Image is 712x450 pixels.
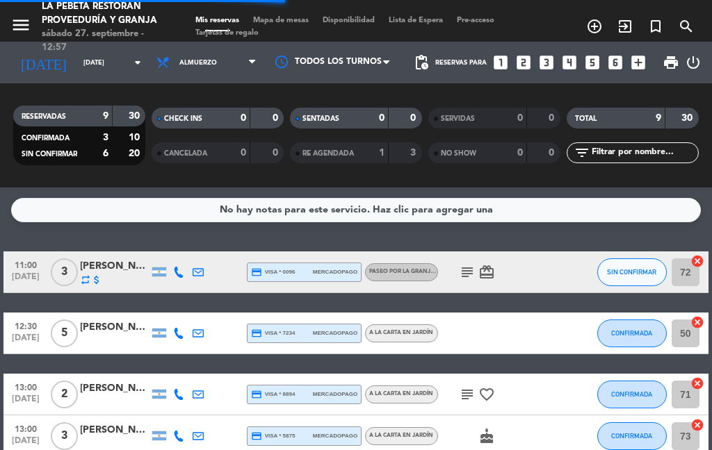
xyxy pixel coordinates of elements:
[42,27,168,54] div: sábado 27. septiembre - 12:57
[51,422,78,450] span: 3
[478,428,495,444] i: cake
[188,29,266,37] span: Tarjetas de regalo
[549,148,557,158] strong: 0
[241,113,246,123] strong: 0
[690,418,704,432] i: cancel
[610,15,640,38] span: WALK IN
[10,15,31,40] button: menu
[251,389,262,400] i: credit_card
[51,258,78,286] span: 3
[583,53,601,72] i: looks_5
[690,315,704,329] i: cancel
[273,148,281,158] strong: 0
[273,113,281,123] strong: 0
[251,431,262,442] i: credit_card
[246,17,316,24] span: Mapa de mesas
[302,150,354,157] span: RE AGENDADA
[8,272,43,288] span: [DATE]
[685,42,702,83] div: LOG OUT
[517,148,523,158] strong: 0
[671,15,702,38] span: BUSCAR
[164,150,207,157] span: CANCELADA
[413,54,430,71] span: pending_actions
[369,433,433,438] span: A LA CARTA EN JARDÍN
[80,381,149,397] div: [PERSON_NAME]
[8,333,43,349] span: [DATE]
[450,17,501,24] span: Pre-acceso
[517,113,523,123] strong: 0
[80,258,149,274] div: [PERSON_NAME]
[313,390,357,399] span: mercadopago
[586,18,603,35] i: add_circle_outline
[575,115,597,122] span: TOTAL
[611,390,652,398] span: CONFIRMADA
[8,394,43,410] span: [DATE]
[560,53,578,72] i: looks_4
[515,53,533,72] i: looks_two
[8,317,43,333] span: 12:30
[597,422,667,450] button: CONFIRMADA
[647,18,664,35] i: turned_in_not
[410,148,419,158] strong: 3
[313,267,357,276] span: mercadopago
[251,328,262,339] i: credit_card
[80,422,149,438] div: [PERSON_NAME]
[611,329,652,337] span: CONFIRMADA
[241,148,246,158] strong: 0
[51,319,78,347] span: 5
[22,113,66,120] span: RESERVADAS
[382,17,450,24] span: Lista de Espera
[316,17,382,24] span: Disponibilidad
[435,59,487,67] span: Reservas para
[379,113,385,123] strong: 0
[369,330,433,335] span: A LA CARTA EN JARDÍN
[251,431,295,442] span: visa * 5875
[8,420,43,436] span: 13:00
[478,264,495,281] i: card_giftcard
[103,133,108,142] strong: 3
[91,274,102,285] i: attach_money
[597,381,667,408] button: CONFIRMADA
[51,381,78,408] span: 2
[129,149,143,158] strong: 20
[10,15,31,35] i: menu
[629,53,647,72] i: add_box
[22,151,77,158] span: SIN CONFIRMAR
[574,144,590,161] i: filter_list
[80,274,91,285] i: repeat
[590,145,698,160] input: Filtrar por nombre...
[8,378,43,394] span: 13:00
[10,49,76,76] i: [DATE]
[549,113,557,123] strong: 0
[606,53,624,72] i: looks_6
[579,15,610,38] span: RESERVAR MESA
[129,133,143,142] strong: 10
[685,54,702,71] i: power_settings_new
[690,254,704,268] i: cancel
[188,17,246,24] span: Mis reservas
[251,328,295,339] span: visa * 7234
[597,258,667,286] button: SIN CONFIRMAR
[656,113,661,123] strong: 9
[302,115,339,122] span: SENTADAS
[640,15,671,38] span: Reserva especial
[410,113,419,123] strong: 0
[441,115,475,122] span: SERVIDAS
[8,256,43,272] span: 11:00
[441,150,476,157] span: NO SHOW
[379,148,385,158] strong: 1
[164,115,202,122] span: CHECK INS
[369,391,433,397] span: A LA CARTA EN JARDÍN
[663,54,679,71] span: print
[607,268,656,276] span: SIN CONFIRMAR
[103,111,108,121] strong: 9
[251,267,262,278] i: credit_card
[103,149,108,158] strong: 6
[251,267,295,278] span: visa * 0096
[220,202,493,218] div: No hay notas para este servicio. Haz clic para agregar una
[611,432,652,440] span: CONFIRMADA
[313,431,357,440] span: mercadopago
[129,111,143,121] strong: 30
[617,18,633,35] i: exit_to_app
[459,264,476,281] i: subject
